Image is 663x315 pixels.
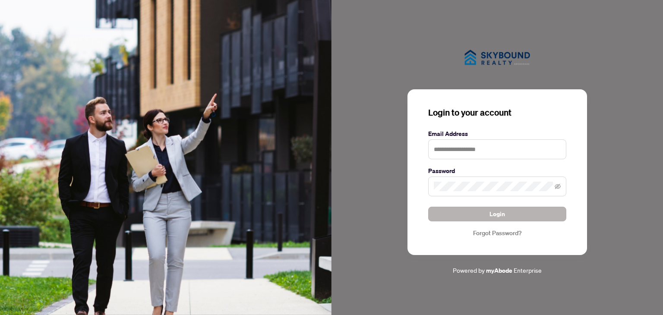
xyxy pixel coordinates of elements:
[514,266,542,274] span: Enterprise
[428,207,566,221] button: Login
[428,107,566,119] h3: Login to your account
[555,183,561,189] span: eye-invisible
[489,207,505,221] span: Login
[428,228,566,238] a: Forgot Password?
[428,129,566,139] label: Email Address
[453,266,485,274] span: Powered by
[428,166,566,176] label: Password
[454,40,540,76] img: ma-logo
[486,266,512,275] a: myAbode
